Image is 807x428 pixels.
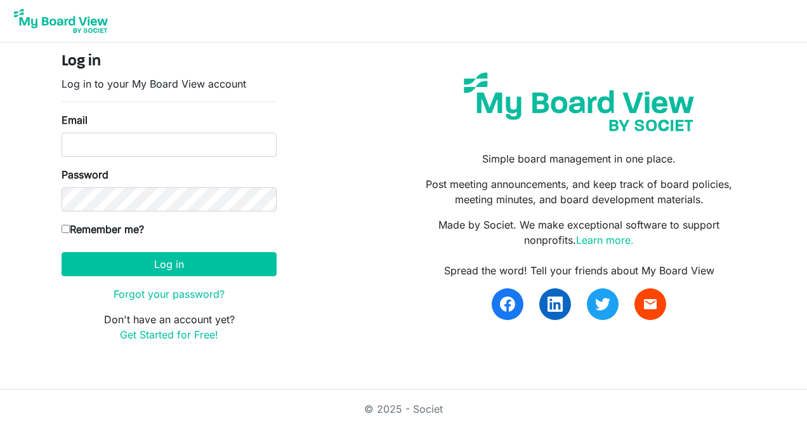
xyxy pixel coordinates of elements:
input: Remember me? [62,225,70,233]
a: © 2025 - Societ [364,403,443,415]
img: twitter.svg [595,297,610,312]
img: linkedin.svg [548,297,563,312]
p: Post meeting announcements, and keep track of board policies, meeting minutes, and board developm... [413,177,745,207]
img: facebook.svg [500,297,515,312]
div: Spread the word! Tell your friends about My Board View [413,263,745,278]
a: Learn more. [576,234,634,246]
p: Don't have an account yet? [62,312,277,342]
p: Made by Societ. We make exceptional software to support nonprofits. [413,217,745,248]
label: Email [62,112,88,128]
a: Get Started for Free! [120,328,218,341]
h4: Log in [62,53,277,71]
button: Log in [62,252,277,276]
img: my-board-view-societ.svg [454,63,704,141]
img: My Board View Logo [10,5,112,37]
a: email [634,288,666,320]
a: Forgot your password? [114,288,225,300]
p: Simple board management in one place. [413,151,745,166]
label: Password [62,167,108,182]
p: Log in to your My Board View account [62,76,277,91]
span: email [643,297,658,312]
label: Remember me? [62,222,144,237]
